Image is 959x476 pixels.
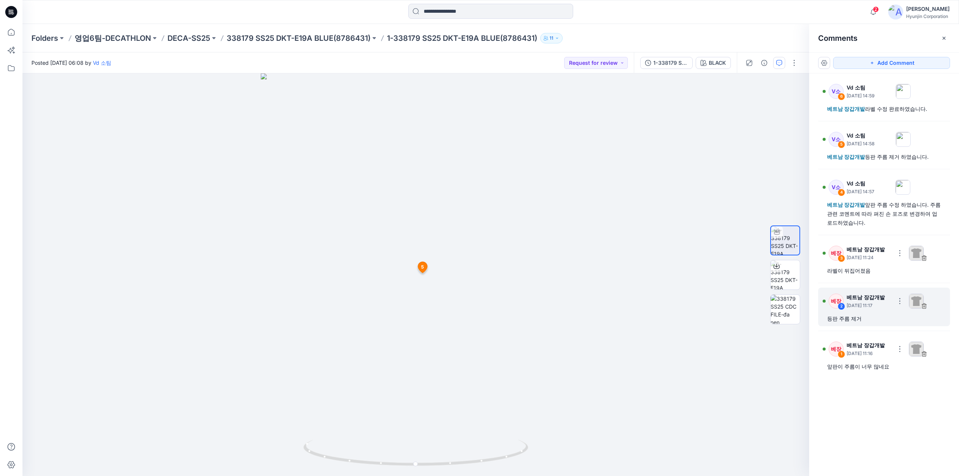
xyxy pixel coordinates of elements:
[827,104,941,113] div: 라벨 수정 완료하였습니다.
[847,131,875,140] p: Vd 소팀
[93,60,111,66] a: Vd 소팀
[838,303,845,310] div: 2
[771,226,799,255] img: 1-338179 SS25 DKT-E19A BLUE(8786431)
[827,152,941,161] div: 등판 주름 제거 하였습니다.
[829,84,844,99] div: V소
[847,140,875,148] p: [DATE] 14:58
[640,57,693,69] button: 1-338179 SS25 DKT-E19A BLUE(8786431)
[829,294,844,309] div: 베장
[829,132,844,147] div: V소
[906,13,950,19] div: Hyunjin Corporation
[827,200,941,227] div: 앞판 주름 수정 하였습니다. 주름 관련 코멘트에 따라 펴진 손 포즈로 변경하여 업로드하였습니다.
[31,59,111,67] span: Posted [DATE] 06:08 by
[847,350,891,357] p: [DATE] 11:16
[818,34,857,43] h2: Comments
[771,295,800,324] img: 338179 SS25 CDC FILE-đa nen
[847,245,891,254] p: 베트남 장갑개발
[540,33,563,43] button: 11
[827,106,865,112] span: 베트남 장갑개발
[888,4,903,19] img: avatar
[847,92,875,100] p: [DATE] 14:59
[827,154,865,160] span: 베트남 장갑개발
[847,83,875,92] p: Vd 소팀
[827,314,941,323] div: 등판 주름 제거
[838,255,845,262] div: 3
[827,266,941,275] div: 라벨이 뒤집어졌음
[847,293,891,302] p: 베트남 장갑개발
[847,302,891,309] p: [DATE] 11:17
[838,93,845,100] div: 6
[771,260,800,289] img: 1-338179 SS25 DKT-E19A BLUE(8786431)
[550,34,553,42] p: 11
[827,201,865,208] span: 베트남 장갑개발
[387,33,537,43] p: 1-338179 SS25 DKT-E19A BLUE(8786431)
[906,4,950,13] div: [PERSON_NAME]
[227,33,370,43] a: 338179 SS25 DKT-E19A BLUE(8786431)
[838,189,845,196] div: 4
[829,180,844,195] div: V소
[653,59,688,67] div: 1-338179 SS25 DKT-E19A BLUE(8786431)
[847,188,874,195] p: [DATE] 14:57
[838,351,845,358] div: 1
[75,33,151,43] a: 영업6팀-DECATHLON
[758,57,770,69] button: Details
[873,6,879,12] span: 2
[829,342,844,357] div: 베장
[847,341,891,350] p: 베트남 장갑개발
[833,57,950,69] button: Add Comment
[31,33,58,43] a: Folders
[827,362,941,371] div: 앞판이 주름이 너무 많네요
[829,246,844,261] div: 베장
[838,141,845,148] div: 5
[847,254,891,261] p: [DATE] 11:24
[696,57,731,69] button: BLACK
[167,33,210,43] a: DECA-SS25
[847,179,874,188] p: Vd 소팀
[709,59,726,67] div: BLACK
